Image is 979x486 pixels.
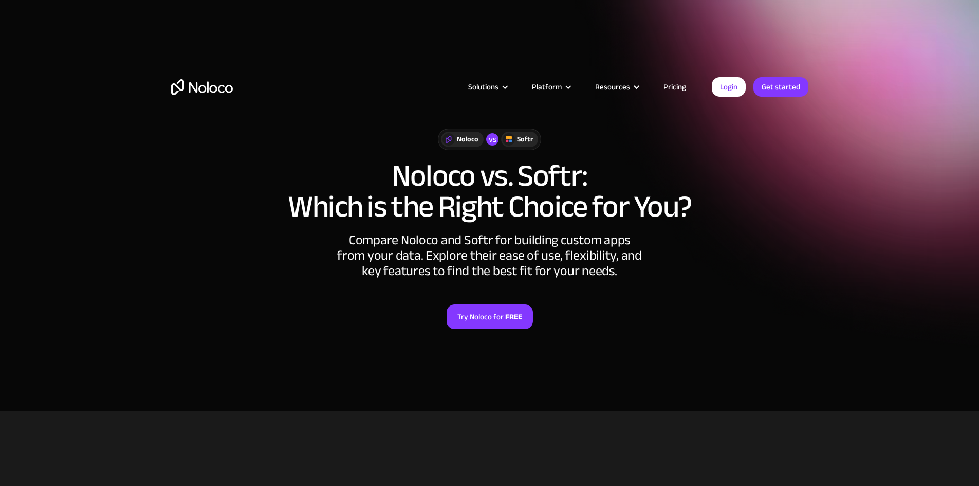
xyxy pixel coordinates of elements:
h1: Noloco vs. Softr: Which is the Right Choice for You? [171,160,808,222]
div: Compare Noloco and Softr for building custom apps from your data. Explore their ease of use, flex... [336,232,644,279]
a: home [171,79,233,95]
div: vs [486,133,498,146]
div: Softr [517,134,533,145]
div: Solutions [468,80,498,94]
a: Login [712,77,746,97]
a: Pricing [651,80,699,94]
a: Try Noloco forFREE [447,304,533,329]
div: Resources [595,80,630,94]
div: Platform [532,80,562,94]
strong: FREE [505,310,522,323]
a: Get started [753,77,808,97]
div: Noloco [457,134,478,145]
div: Solutions [455,80,519,94]
div: Resources [582,80,651,94]
div: Platform [519,80,582,94]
